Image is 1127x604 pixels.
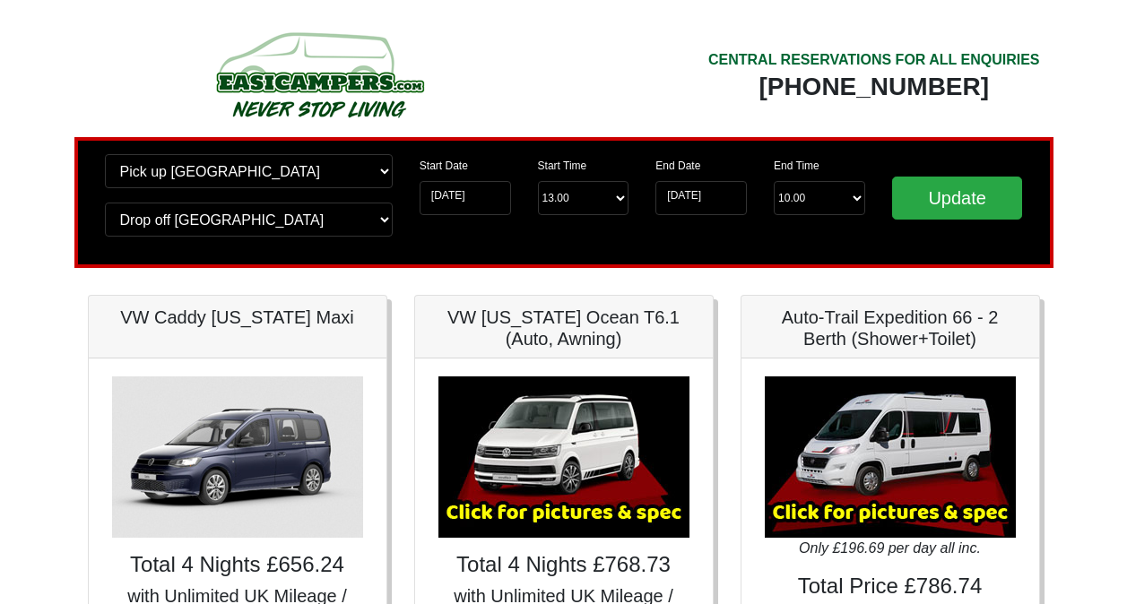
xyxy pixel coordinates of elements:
[708,49,1040,71] div: CENTRAL RESERVATIONS FOR ALL ENQUIRIES
[438,376,689,538] img: VW California Ocean T6.1 (Auto, Awning)
[149,25,490,124] img: campers-checkout-logo.png
[433,306,695,349] h5: VW [US_STATE] Ocean T6.1 (Auto, Awning)
[107,552,368,578] h4: Total 4 Nights £656.24
[107,306,368,328] h5: VW Caddy [US_STATE] Maxi
[655,181,747,215] input: Return Date
[538,158,587,174] label: Start Time
[759,306,1021,349] h5: Auto-Trail Expedition 66 - 2 Berth (Shower+Toilet)
[774,158,819,174] label: End Time
[799,540,981,556] i: Only £196.69 per day all inc.
[765,376,1016,538] img: Auto-Trail Expedition 66 - 2 Berth (Shower+Toilet)
[892,177,1023,220] input: Update
[112,376,363,538] img: VW Caddy California Maxi
[433,552,695,578] h4: Total 4 Nights £768.73
[420,181,511,215] input: Start Date
[759,574,1021,600] h4: Total Price £786.74
[708,71,1040,103] div: [PHONE_NUMBER]
[655,158,700,174] label: End Date
[420,158,468,174] label: Start Date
